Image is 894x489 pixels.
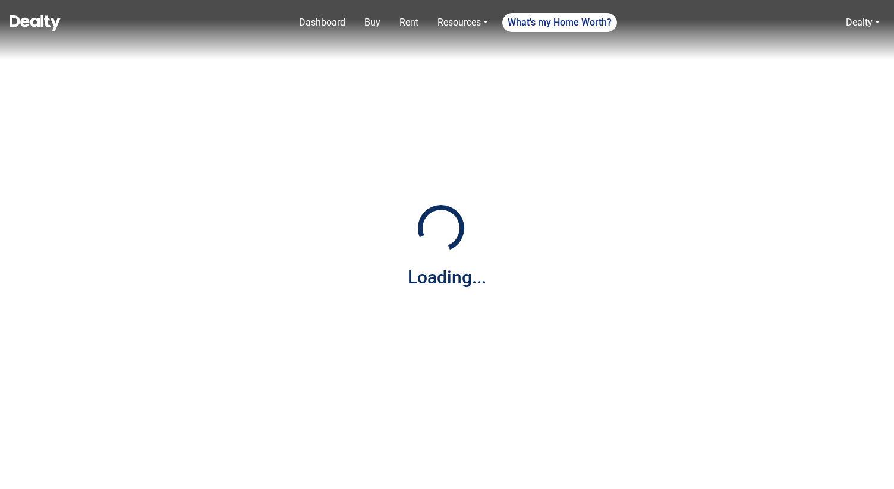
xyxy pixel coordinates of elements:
img: Loading [411,198,471,258]
a: Dealty [841,11,884,34]
a: Resources [433,11,493,34]
img: Dealty - Buy, Sell & Rent Homes [10,15,61,31]
a: What's my Home Worth? [502,13,617,32]
div: Loading... [408,264,486,291]
a: Dealty [846,17,873,28]
a: Buy [360,11,385,34]
a: Rent [395,11,423,34]
a: Dashboard [294,11,350,34]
